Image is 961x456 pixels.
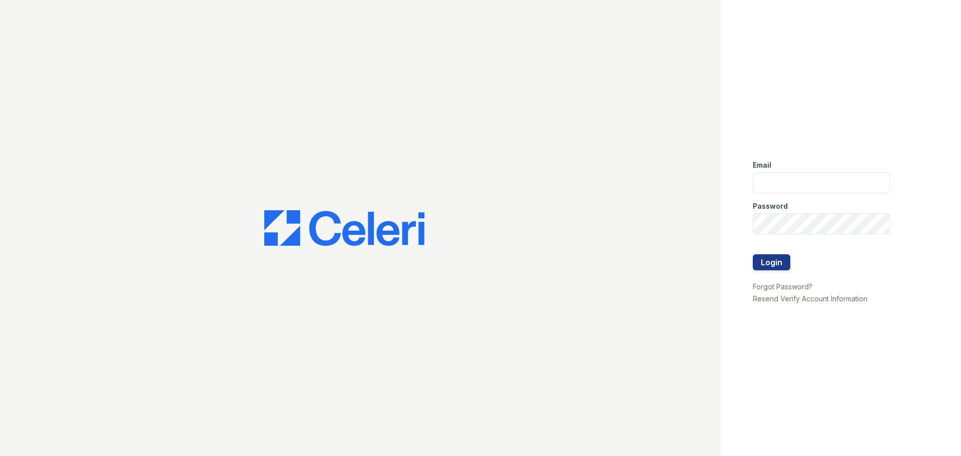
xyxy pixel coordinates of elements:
[264,210,424,246] img: CE_Logo_Blue-a8612792a0a2168367f1c8372b55b34899dd931a85d93a1a3d3e32e68fde9ad4.png
[753,254,790,270] button: Login
[753,294,867,303] a: Resend Verify Account Information
[753,201,788,211] label: Password
[753,160,771,170] label: Email
[753,282,812,291] a: Forgot Password?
